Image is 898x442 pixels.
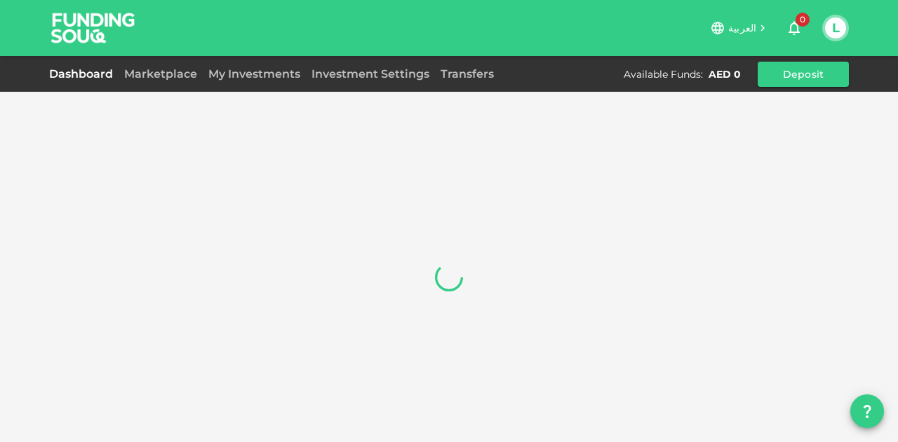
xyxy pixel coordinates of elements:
[49,67,119,81] a: Dashboard
[780,14,808,42] button: 0
[796,13,810,27] span: 0
[709,67,741,81] div: AED 0
[435,67,500,81] a: Transfers
[306,67,435,81] a: Investment Settings
[758,62,849,87] button: Deposit
[624,67,703,81] div: Available Funds :
[728,22,756,34] span: العربية
[203,67,306,81] a: My Investments
[119,67,203,81] a: Marketplace
[825,18,846,39] button: L
[850,394,884,428] button: question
